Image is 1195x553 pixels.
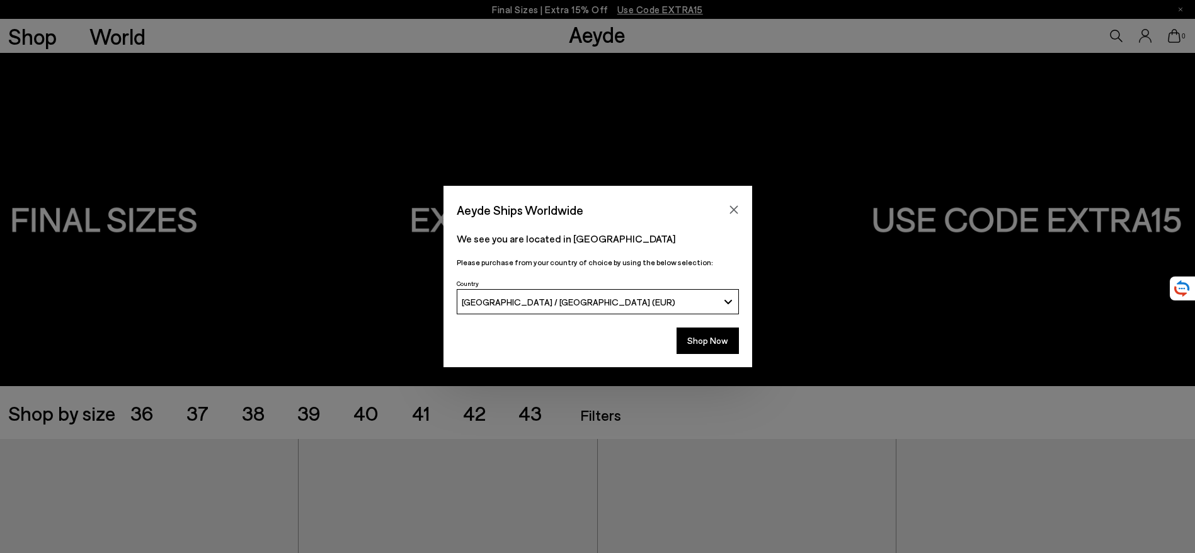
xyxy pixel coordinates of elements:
p: We see you are located in [GEOGRAPHIC_DATA] [457,231,739,246]
span: Country [457,280,479,287]
span: [GEOGRAPHIC_DATA] / [GEOGRAPHIC_DATA] (EUR) [462,297,675,307]
button: Shop Now [677,328,739,354]
span: Aeyde Ships Worldwide [457,199,583,221]
button: Close [724,200,743,219]
p: Please purchase from your country of choice by using the below selection: [457,256,739,268]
